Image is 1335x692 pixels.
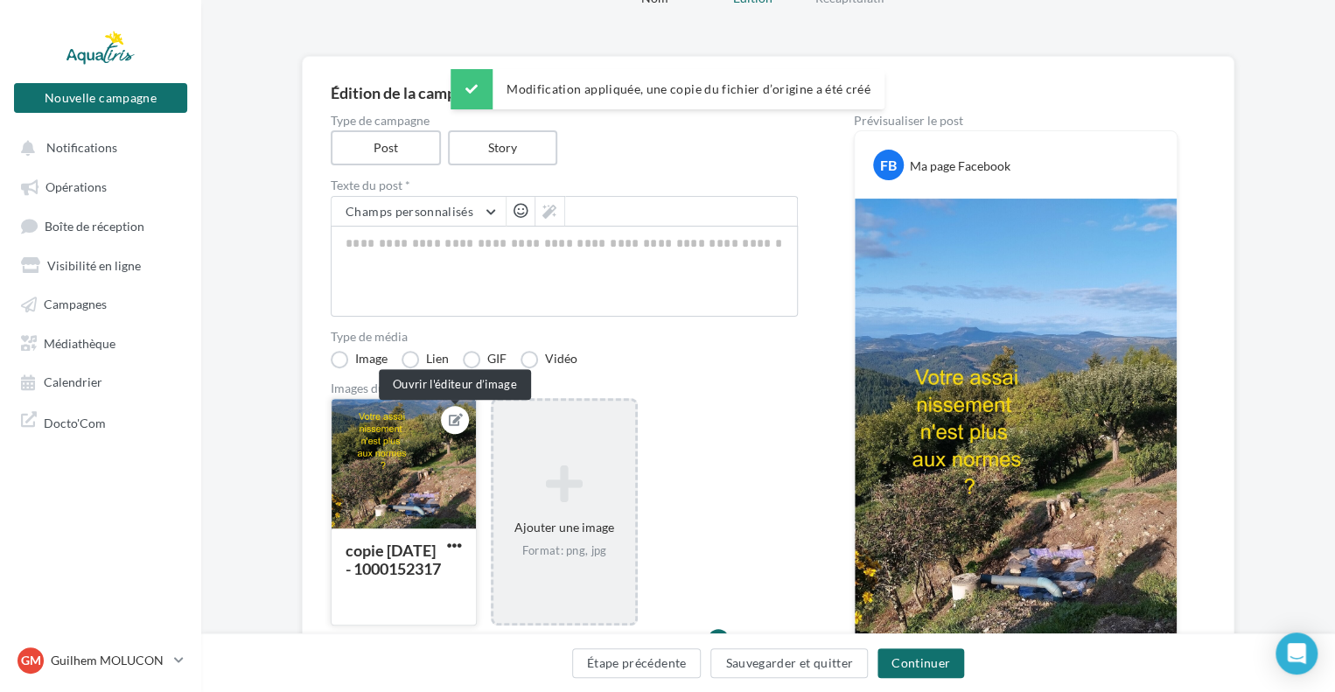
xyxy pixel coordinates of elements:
label: Texte du post * [331,179,798,192]
button: Nouvelle campagne [14,83,187,113]
span: Médiathèque [44,335,115,350]
a: Opérations [10,170,191,201]
button: Notifications [10,131,184,163]
span: GM [21,652,41,669]
div: Modification appliquée, une copie du fichier d’origine a été créé [451,69,884,109]
button: Continuer [877,648,964,678]
label: Type de campagne [331,115,798,127]
div: Prévisualiser le post [854,115,1178,127]
a: Docto'Com [10,404,191,438]
label: GIF [463,351,507,368]
div: FB [873,150,904,180]
button: Sauvegarder et quitter [710,648,868,678]
span: Boîte de réception [45,218,144,233]
div: copie [DATE] - 1000152317 [346,541,441,578]
span: Visibilité en ligne [47,257,141,272]
div: Ouvrir l'éditeur d’image [379,369,531,400]
span: Notifications [46,140,117,155]
label: Vidéo [521,351,577,368]
label: Story [448,130,558,165]
label: Lien [402,351,449,368]
div: Images du post [331,382,798,395]
button: Étape précédente [572,648,702,678]
div: Ma page Facebook [910,157,1010,175]
a: Médiathèque [10,326,191,358]
span: Calendrier [44,374,102,389]
div: Open Intercom Messenger [1276,633,1318,675]
a: Visibilité en ligne [10,248,191,280]
span: Campagnes [44,297,107,311]
span: Docto'Com [44,411,106,431]
a: GM Guilhem MOLUCON [14,644,187,677]
a: Boîte de réception [10,209,191,241]
span: Champs personnalisés [346,204,473,219]
p: Guilhem MOLUCON [51,652,167,669]
button: Champs personnalisés [332,197,506,227]
label: Type de média [331,331,798,343]
label: Image [331,351,388,368]
span: Opérations [45,179,107,194]
label: Post [331,130,441,165]
a: Campagnes [10,287,191,318]
a: Calendrier [10,365,191,396]
div: Édition de la campagne Facebook [331,85,1206,101]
